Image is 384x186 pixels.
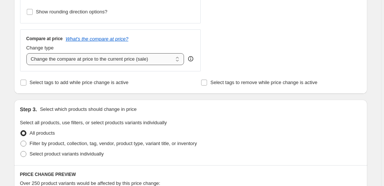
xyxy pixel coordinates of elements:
h2: Step 3. [20,106,37,113]
span: Over 250 product variants would be affected by this price change: [20,180,161,186]
h6: PRICE CHANGE PREVIEW [20,171,361,177]
span: Select all products, use filters, or select products variants individually [20,120,167,125]
button: What's the compare at price? [66,36,129,42]
span: Select product variants individually [30,151,104,157]
span: Select tags to add while price change is active [30,80,129,85]
span: Show rounding direction options? [36,9,107,15]
p: Select which products should change in price [40,106,136,113]
span: Change type [26,45,54,51]
span: Filter by product, collection, tag, vendor, product type, variant title, or inventory [30,141,197,146]
h3: Compare at price [26,36,63,42]
span: All products [30,130,55,136]
div: help [187,55,194,62]
span: Select tags to remove while price change is active [210,80,317,85]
